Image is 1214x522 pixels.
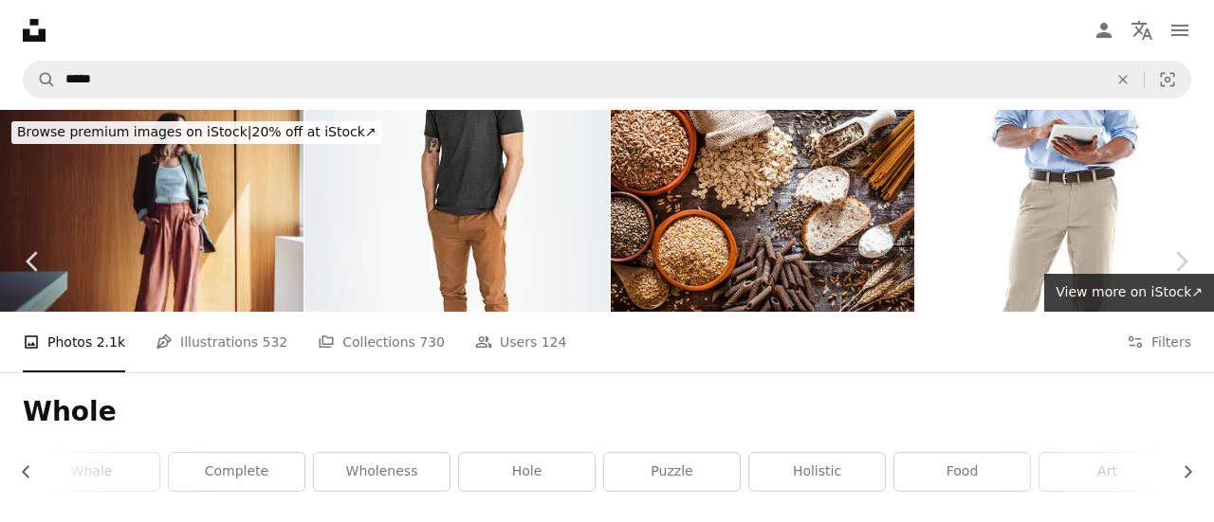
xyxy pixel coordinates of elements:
span: Browse premium images on iStock | [17,124,251,139]
a: whale [24,453,159,491]
a: Log in / Sign up [1085,11,1123,49]
a: holistic [749,453,885,491]
a: art [1039,453,1175,491]
a: complete [169,453,304,491]
button: scroll list to the right [1170,453,1191,491]
a: puzzle [604,453,740,491]
a: Collections 730 [318,312,445,372]
form: Find visuals sitewide [23,61,1191,99]
a: Home — Unsplash [23,19,46,42]
span: 730 [419,332,445,352]
a: food [894,453,1030,491]
span: 124 [542,332,567,352]
span: 532 [263,332,288,352]
span: View more on iStock ↗ [1056,284,1203,299]
a: View more on iStock↗ [1044,274,1214,312]
span: 20% off at iStock ↗ [17,124,377,139]
a: wholeness [314,453,450,491]
button: Language [1123,11,1161,49]
a: Illustrations 532 [156,312,287,372]
button: Menu [1161,11,1199,49]
button: Filters [1127,312,1191,372]
a: Next [1148,171,1214,352]
button: Clear [1102,62,1144,98]
img: Wholegrain food still life shot on rustic wooden table [611,110,914,312]
a: hole [459,453,595,491]
h1: Whole [23,395,1191,429]
button: scroll list to the left [23,453,44,491]
a: Users 124 [475,312,566,372]
button: Visual search [1145,62,1190,98]
button: Search Unsplash [24,62,56,98]
img: Man Smiling Happiness Carefree Emotional Expression Concept [305,110,609,312]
